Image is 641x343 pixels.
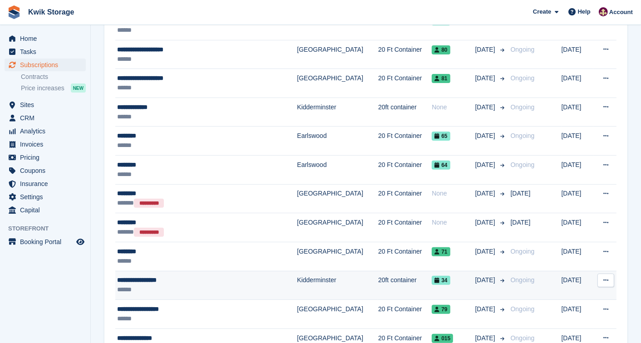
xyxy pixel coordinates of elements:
[20,125,74,137] span: Analytics
[5,45,86,58] a: menu
[20,235,74,248] span: Booking Portal
[432,161,450,170] span: 64
[562,98,593,127] td: [DATE]
[562,184,593,213] td: [DATE]
[21,73,86,81] a: Contracts
[297,300,378,329] td: [GEOGRAPHIC_DATA]
[511,190,531,197] span: [DATE]
[378,300,432,329] td: 20 Ft Container
[5,151,86,164] a: menu
[297,127,378,156] td: Earlswood
[432,189,475,198] div: None
[432,218,475,227] div: None
[475,304,497,314] span: [DATE]
[297,213,378,242] td: [GEOGRAPHIC_DATA]
[378,98,432,127] td: 20ft container
[75,236,86,247] a: Preview store
[432,45,450,54] span: 80
[25,5,78,20] a: Kwik Storage
[378,156,432,185] td: 20 Ft Container
[20,32,74,45] span: Home
[20,112,74,124] span: CRM
[432,247,450,256] span: 71
[5,59,86,71] a: menu
[20,59,74,71] span: Subscriptions
[20,45,74,58] span: Tasks
[432,276,450,285] span: 34
[562,213,593,242] td: [DATE]
[297,98,378,127] td: Kidderminster
[20,191,74,203] span: Settings
[378,40,432,69] td: 20 Ft Container
[432,305,450,314] span: 79
[21,84,64,93] span: Price increases
[5,138,86,151] a: menu
[475,131,497,141] span: [DATE]
[297,11,378,40] td: Kidderminster
[562,156,593,185] td: [DATE]
[7,5,21,19] img: stora-icon-8386f47178a22dfd0bd8f6a31ec36ba5ce8667c1dd55bd0f319d3a0aa187defe.svg
[5,177,86,190] a: menu
[475,247,497,256] span: [DATE]
[578,7,591,16] span: Help
[432,334,453,343] span: 015
[378,242,432,271] td: 20 Ft Container
[378,127,432,156] td: 20 Ft Container
[475,333,497,343] span: [DATE]
[609,8,633,17] span: Account
[562,69,593,98] td: [DATE]
[475,218,497,227] span: [DATE]
[511,248,535,255] span: Ongoing
[511,132,535,139] span: Ongoing
[475,275,497,285] span: [DATE]
[475,45,497,54] span: [DATE]
[297,184,378,213] td: [GEOGRAPHIC_DATA]
[20,138,74,151] span: Invoices
[511,334,535,342] span: Ongoing
[562,271,593,300] td: [DATE]
[562,300,593,329] td: [DATE]
[5,164,86,177] a: menu
[20,164,74,177] span: Coupons
[475,103,497,112] span: [DATE]
[562,242,593,271] td: [DATE]
[5,112,86,124] a: menu
[511,74,535,82] span: Ongoing
[511,305,535,313] span: Ongoing
[432,74,450,83] span: 81
[5,235,86,248] a: menu
[475,189,497,198] span: [DATE]
[5,125,86,137] a: menu
[562,40,593,69] td: [DATE]
[5,32,86,45] a: menu
[5,204,86,216] a: menu
[20,177,74,190] span: Insurance
[21,83,86,93] a: Price increases NEW
[475,160,497,170] span: [DATE]
[297,242,378,271] td: [GEOGRAPHIC_DATA]
[20,151,74,164] span: Pricing
[511,46,535,53] span: Ongoing
[511,219,531,226] span: [DATE]
[432,103,475,112] div: None
[378,69,432,98] td: 20 Ft Container
[378,184,432,213] td: 20 Ft Container
[599,7,608,16] img: ellie tragonette
[20,98,74,111] span: Sites
[5,98,86,111] a: menu
[562,11,593,40] td: [DATE]
[511,103,535,111] span: Ongoing
[378,11,432,40] td: 20ft container
[432,132,450,141] span: 65
[378,271,432,300] td: 20ft container
[511,161,535,168] span: Ongoing
[533,7,551,16] span: Create
[378,213,432,242] td: 20 Ft Container
[71,83,86,93] div: NEW
[8,224,90,233] span: Storefront
[297,69,378,98] td: [GEOGRAPHIC_DATA]
[562,127,593,156] td: [DATE]
[5,191,86,203] a: menu
[297,271,378,300] td: Kidderminster
[297,156,378,185] td: Earlswood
